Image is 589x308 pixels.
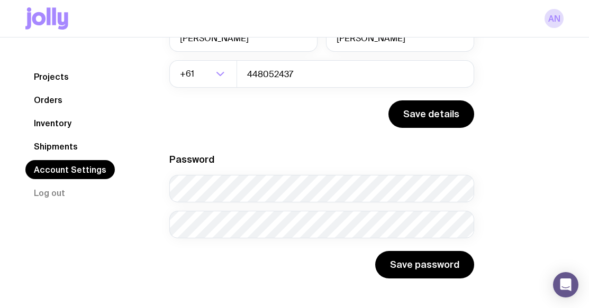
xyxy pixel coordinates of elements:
span: +61 [180,60,196,88]
a: Inventory [25,114,80,133]
input: First Name [169,24,318,52]
a: Projects [25,67,77,86]
button: Log out [25,183,74,202]
button: Save details [388,100,474,128]
a: Shipments [25,137,86,156]
a: Orders [25,90,71,109]
input: Search for option [196,60,213,88]
input: Last Name [326,24,474,52]
label: Password [169,154,214,165]
a: AN [545,9,564,28]
button: Save password [375,251,474,278]
div: Open Intercom Messenger [553,272,578,297]
div: Search for option [169,60,237,88]
input: 0400123456 [237,60,474,88]
a: Account Settings [25,160,115,179]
